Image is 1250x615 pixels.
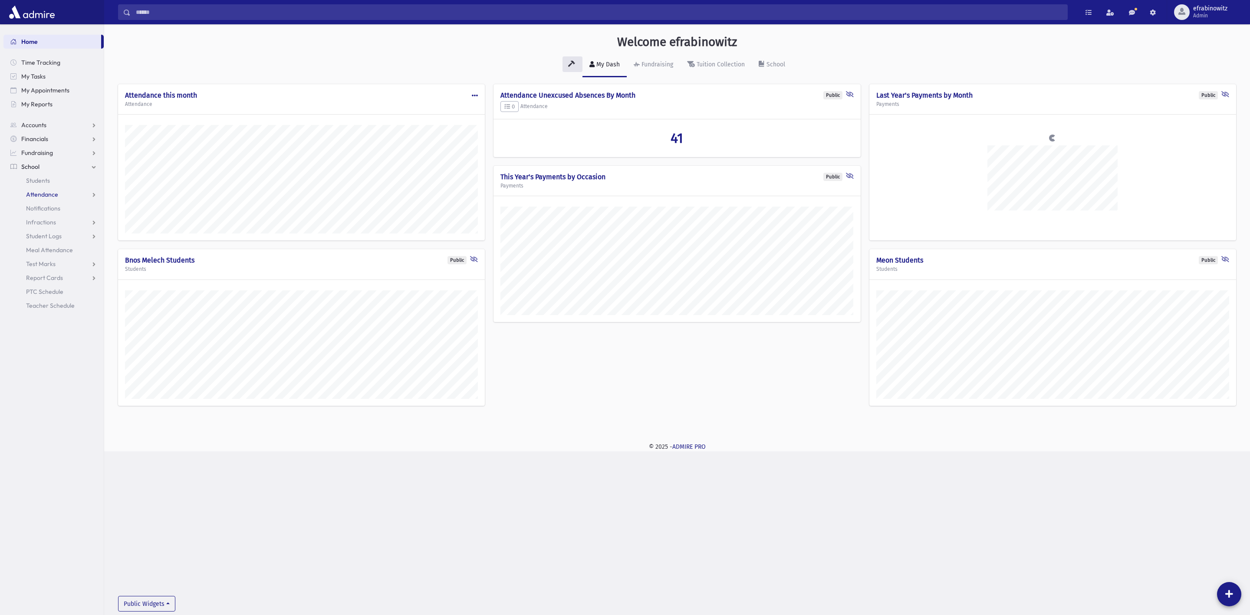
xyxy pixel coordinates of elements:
[695,61,745,68] div: Tuition Collection
[26,177,50,184] span: Students
[1193,12,1227,19] span: Admin
[3,132,104,146] a: Financials
[118,596,175,612] button: Public Widgets
[3,160,104,174] a: School
[7,3,57,21] img: AdmirePro
[3,69,104,83] a: My Tasks
[125,91,478,99] h4: Attendance this month
[671,130,683,146] span: 41
[21,38,38,46] span: Home
[680,53,752,77] a: Tuition Collection
[595,61,620,68] div: My Dash
[3,215,104,229] a: Infractions
[21,86,69,94] span: My Appointments
[26,246,73,254] span: Meal Attendance
[500,183,853,189] h5: Payments
[3,299,104,312] a: Teacher Schedule
[823,173,842,181] div: Public
[765,61,785,68] div: School
[876,266,1229,272] h5: Students
[3,243,104,257] a: Meal Attendance
[26,232,62,240] span: Student Logs
[672,443,706,451] a: ADMIRE PRO
[26,302,75,309] span: Teacher Schedule
[125,266,478,272] h5: Students
[3,83,104,97] a: My Appointments
[823,91,842,99] div: Public
[640,61,673,68] div: Fundraising
[3,56,104,69] a: Time Tracking
[1199,91,1218,99] div: Public
[3,35,101,49] a: Home
[21,135,48,143] span: Financials
[21,163,39,171] span: School
[125,101,478,107] h5: Attendance
[500,101,853,112] h5: Attendance
[26,191,58,198] span: Attendance
[3,118,104,132] a: Accounts
[582,53,627,77] a: My Dash
[21,59,60,66] span: Time Tracking
[3,187,104,201] a: Attendance
[118,442,1236,451] div: © 2025 -
[504,103,515,110] span: 0
[21,121,46,129] span: Accounts
[3,229,104,243] a: Student Logs
[500,130,853,146] a: 41
[876,101,1229,107] h5: Payments
[26,260,56,268] span: Test Marks
[3,271,104,285] a: Report Cards
[627,53,680,77] a: Fundraising
[3,201,104,215] a: Notifications
[21,100,53,108] span: My Reports
[1199,256,1218,264] div: Public
[447,256,467,264] div: Public
[131,4,1067,20] input: Search
[3,174,104,187] a: Students
[3,146,104,160] a: Fundraising
[26,204,60,212] span: Notifications
[617,35,737,49] h3: Welcome efrabinowitz
[26,218,56,226] span: Infractions
[26,274,63,282] span: Report Cards
[500,91,853,99] h4: Attendance Unexcused Absences By Month
[876,256,1229,264] h4: Meon Students
[1193,5,1227,12] span: efrabinowitz
[21,72,46,80] span: My Tasks
[3,257,104,271] a: Test Marks
[876,91,1229,99] h4: Last Year's Payments by Month
[125,256,478,264] h4: Bnos Melech Students
[752,53,792,77] a: School
[500,173,853,181] h4: This Year's Payments by Occasion
[3,97,104,111] a: My Reports
[3,285,104,299] a: PTC Schedule
[21,149,53,157] span: Fundraising
[500,101,519,112] button: 0
[26,288,63,296] span: PTC Schedule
